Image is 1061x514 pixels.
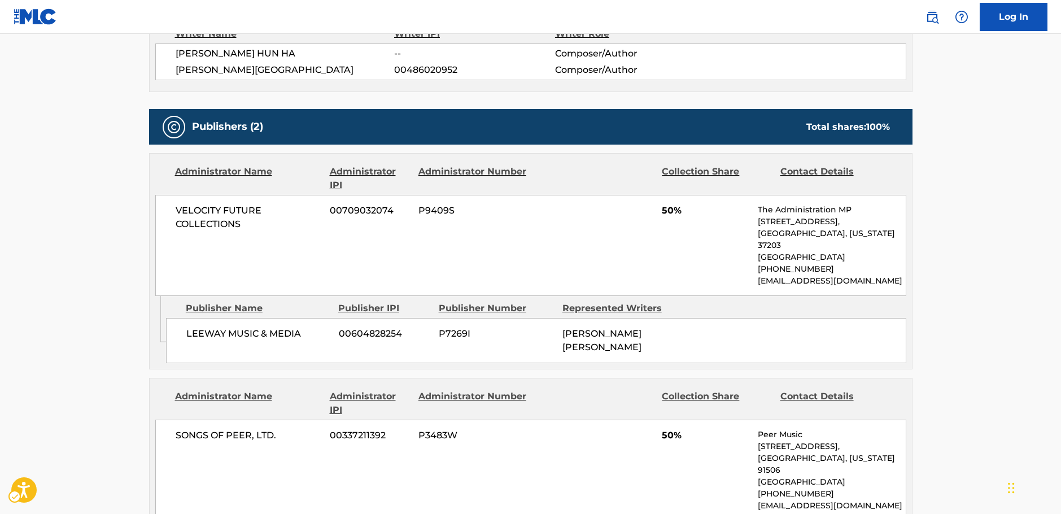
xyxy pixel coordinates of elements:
span: P7269I [439,327,554,341]
p: [EMAIL_ADDRESS][DOMAIN_NAME] [758,275,905,287]
span: Composer/Author [555,63,701,77]
div: Drag [1008,471,1015,505]
span: LEEWAY MUSIC & MEDIA [186,327,330,341]
p: [STREET_ADDRESS], [758,441,905,452]
p: [EMAIL_ADDRESS][DOMAIN_NAME] [758,500,905,512]
span: VELOCITY FUTURE COLLECTIONS [176,204,322,231]
p: The Administration MP [758,204,905,216]
span: SONGS OF PEER, LTD. [176,429,322,442]
span: [PERSON_NAME] [PERSON_NAME] [562,328,641,352]
div: Administrator Name [175,165,321,192]
img: help [955,10,968,24]
div: Collection Share [662,390,771,417]
span: 00486020952 [394,63,554,77]
div: Administrator Number [418,390,528,417]
img: Publishers [167,120,181,134]
div: Administrator IPI [330,165,410,192]
div: Total shares: [806,120,890,134]
h5: Publishers (2) [192,120,263,133]
span: 50% [662,429,749,442]
span: 100 % [866,121,890,132]
p: [GEOGRAPHIC_DATA], [US_STATE] 91506 [758,452,905,476]
p: [GEOGRAPHIC_DATA] [758,251,905,263]
div: Contact Details [780,390,890,417]
span: -- [394,47,554,60]
span: 00604828254 [339,327,430,341]
p: [GEOGRAPHIC_DATA], [US_STATE] 37203 [758,228,905,251]
iframe: Hubspot Iframe [1005,460,1061,514]
div: Publisher IPI [338,302,430,315]
img: MLC Logo [14,8,57,25]
div: Collection Share [662,165,771,192]
div: Administrator Name [175,390,321,417]
span: Composer/Author [555,47,701,60]
div: Writer Name [175,27,395,41]
span: P9409S [418,204,528,217]
p: [PHONE_NUMBER] [758,263,905,275]
div: Administrator Number [418,165,528,192]
img: search [925,10,939,24]
p: Peer Music [758,429,905,441]
span: P3483W [418,429,528,442]
span: 00709032074 [330,204,410,217]
div: Represented Writers [562,302,678,315]
span: [PERSON_NAME] HUN HA [176,47,395,60]
p: [PHONE_NUMBER] [758,488,905,500]
div: Administrator IPI [330,390,410,417]
div: Chat Widget [1005,460,1061,514]
div: Writer Role [555,27,701,41]
div: Writer IPI [394,27,555,41]
p: [GEOGRAPHIC_DATA] [758,476,905,488]
div: Publisher Name [186,302,330,315]
span: [PERSON_NAME][GEOGRAPHIC_DATA] [176,63,395,77]
span: 00337211392 [330,429,410,442]
span: 50% [662,204,749,217]
div: Contact Details [780,165,890,192]
div: Publisher Number [439,302,554,315]
a: Log In [980,3,1047,31]
p: [STREET_ADDRESS], [758,216,905,228]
